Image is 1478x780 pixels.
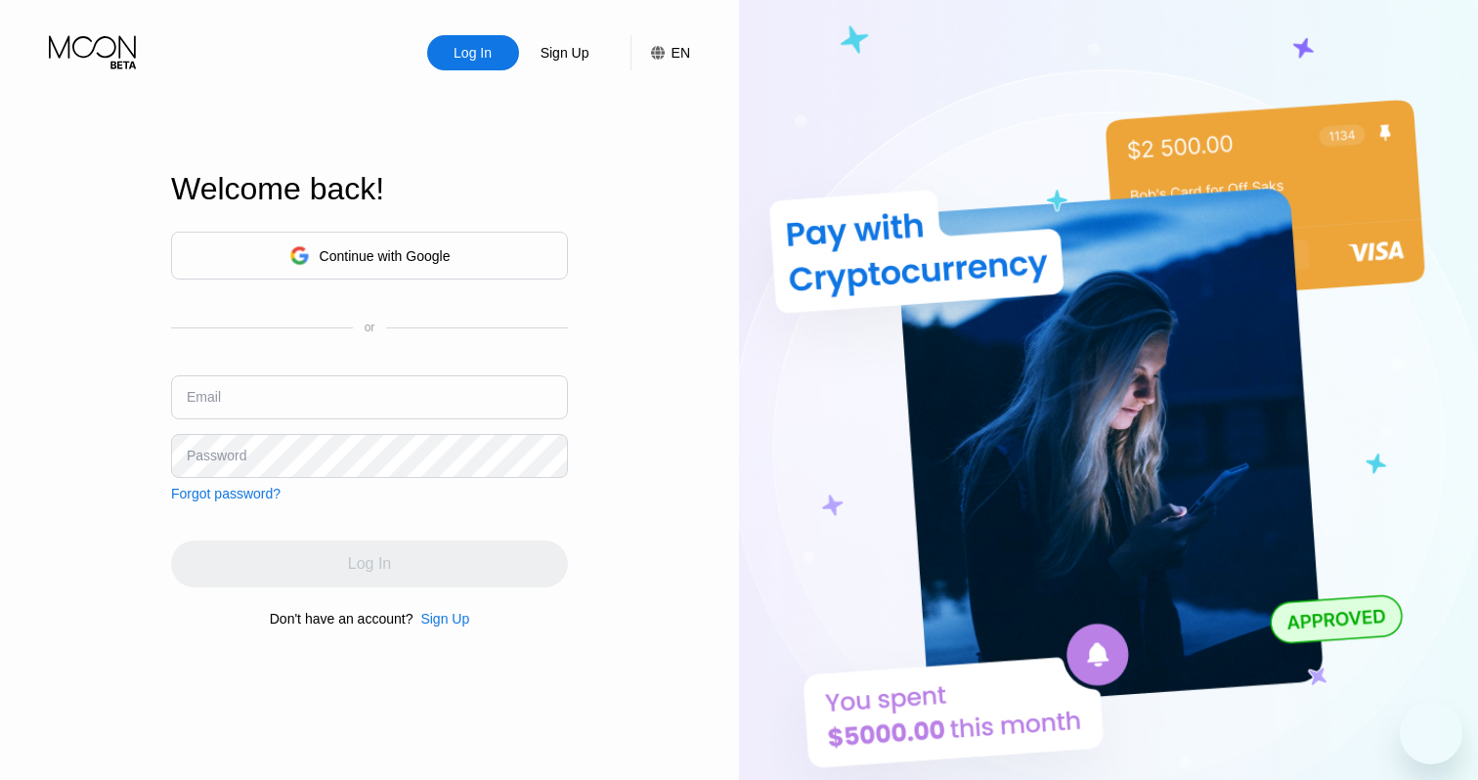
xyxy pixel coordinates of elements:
[427,35,519,70] div: Log In
[187,448,246,463] div: Password
[365,321,375,334] div: or
[630,35,690,70] div: EN
[420,611,469,627] div: Sign Up
[519,35,611,70] div: Sign Up
[171,232,568,280] div: Continue with Google
[539,43,591,63] div: Sign Up
[320,248,451,264] div: Continue with Google
[270,611,413,627] div: Don't have an account?
[452,43,494,63] div: Log In
[413,611,469,627] div: Sign Up
[672,45,690,61] div: EN
[171,486,281,501] div: Forgot password?
[187,389,221,405] div: Email
[1400,702,1462,764] iframe: Button to launch messaging window
[171,171,568,207] div: Welcome back!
